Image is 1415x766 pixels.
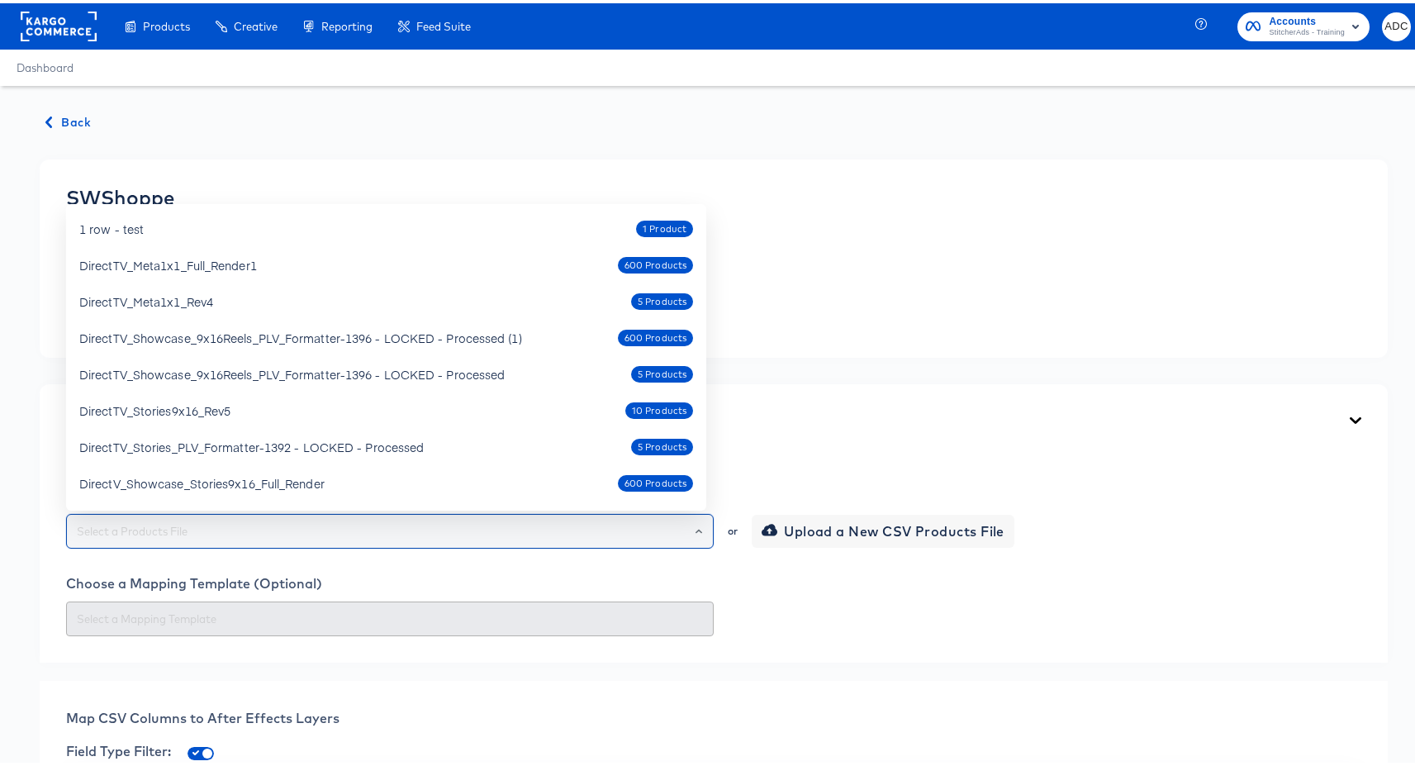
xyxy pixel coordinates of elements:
div: SWShoppe [66,183,174,206]
span: Creative [234,17,278,30]
div: 1 row - test [79,217,144,234]
div: Choose a Mapping Template (Optional) [66,572,1361,588]
button: ADC [1382,9,1411,38]
input: Select a Mapping Template [74,607,706,626]
span: 600 Products [618,328,693,342]
div: or [726,523,739,533]
div: DirectTV_Showcase_9x16Reels_PLV_Formatter-1396 - LOCKED - Processed [79,363,505,379]
span: Map CSV Columns to After Effects Layers [66,707,340,723]
span: Feed Suite [416,17,471,30]
span: 5 Products [631,364,693,378]
input: Select a Products File [74,519,706,538]
div: Select a CSV Products File [66,484,1361,501]
span: Field Type Filter: [66,740,171,756]
div: DirectTV_Meta1x1_Rev4 [79,290,213,307]
div: DirectTV_Stories_PLV_Formatter-1392 - LOCKED - Processed [79,435,424,452]
span: Back [46,109,91,130]
span: Products [143,17,190,30]
span: ADC [1389,14,1404,33]
span: Reporting [321,17,373,30]
span: Upload a New CSV Products File [765,516,1004,540]
button: Back [40,109,97,130]
span: 10 Products [625,401,693,415]
span: 5 Products [631,437,693,451]
span: 1 Product [636,219,693,233]
span: 5 Products [631,292,693,306]
div: DirectTV_Meta1x1_Full_Render1 [79,254,257,270]
div: DirectTV_Stories9x16_Rev5 [79,399,230,416]
div: DirectV_Showcase_Stories9x16_Full_Render [79,472,325,488]
div: DirectTV_Showcase_9x16Reels_PLV_Formatter-1396 - LOCKED - Processed (1) [79,326,522,343]
span: StitcherAds - Training [1269,23,1345,36]
button: Upload a New CSV Products File [752,511,1014,545]
span: 600 Products [618,473,693,488]
button: AccountsStitcherAds - Training [1237,9,1370,38]
button: Close [696,516,702,540]
span: 600 Products [618,255,693,269]
span: Accounts [1269,10,1345,27]
a: Dashboard [17,58,74,71]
